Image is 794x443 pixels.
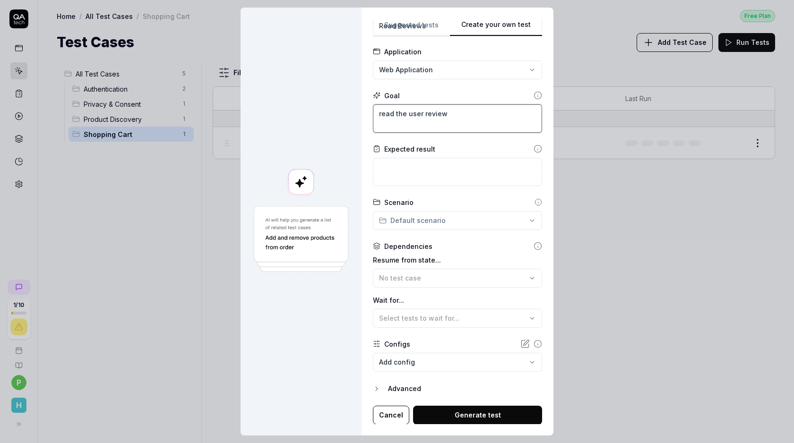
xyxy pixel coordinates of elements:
[384,47,422,57] div: Application
[384,241,432,251] div: Dependencies
[373,269,542,288] button: No test case
[384,144,435,154] div: Expected result
[373,406,409,425] button: Cancel
[379,274,421,282] span: No test case
[388,383,542,394] div: Advanced
[379,65,433,75] span: Web Application
[379,314,459,322] span: Select tests to wait for...
[384,91,400,101] div: Goal
[373,60,542,79] button: Web Application
[373,383,542,394] button: Advanced
[379,215,446,225] div: Default scenario
[450,19,542,36] button: Create your own test
[373,309,542,328] button: Select tests to wait for...
[373,19,450,36] button: Suggested tests
[384,197,414,207] div: Scenario
[384,339,410,349] div: Configs
[373,295,542,305] label: Wait for...
[252,204,350,274] img: Generate a test using AI
[373,255,542,265] label: Resume from state...
[413,406,542,425] button: Generate test
[373,211,542,230] button: Default scenario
